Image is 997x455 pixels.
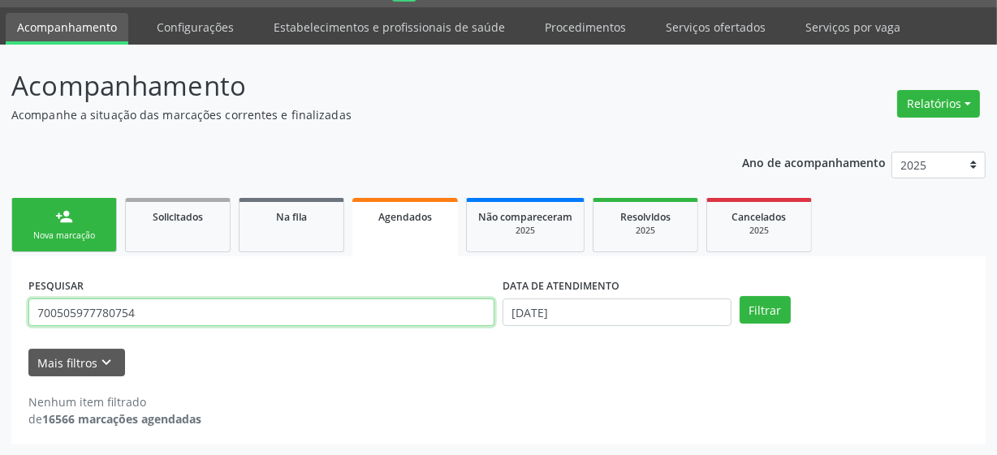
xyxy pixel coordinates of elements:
p: Ano de acompanhamento [742,152,886,172]
button: Relatórios [897,90,980,118]
a: Serviços ofertados [654,13,777,41]
a: Acompanhamento [6,13,128,45]
input: Selecione um intervalo [503,298,732,326]
span: Não compareceram [478,210,572,224]
button: Mais filtroskeyboard_arrow_down [28,349,125,377]
a: Configurações [145,13,245,41]
span: Na fila [276,210,307,224]
div: Nenhum item filtrado [28,393,201,410]
label: DATA DE ATENDIMENTO [503,273,619,298]
span: Agendados [378,210,432,224]
div: 2025 [719,225,800,237]
label: PESQUISAR [28,273,84,298]
input: Nome, CNS [28,298,494,326]
button: Filtrar [740,296,791,324]
span: Solicitados [153,210,203,224]
div: 2025 [478,225,572,237]
strong: 16566 marcações agendadas [42,411,201,427]
div: 2025 [605,225,686,237]
span: Resolvidos [620,210,671,224]
div: Nova marcação [24,230,105,242]
i: keyboard_arrow_down [98,354,116,371]
a: Procedimentos [533,13,637,41]
div: de [28,410,201,427]
a: Serviços por vaga [794,13,912,41]
p: Acompanhe a situação das marcações correntes e finalizadas [11,106,693,123]
p: Acompanhamento [11,66,693,106]
div: person_add [55,208,73,225]
a: Estabelecimentos e profissionais de saúde [262,13,516,41]
span: Cancelados [732,210,787,224]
